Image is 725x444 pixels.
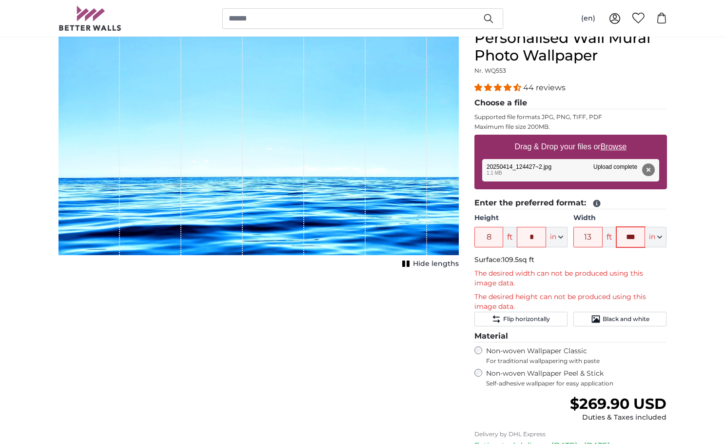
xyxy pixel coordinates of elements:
[603,315,649,323] span: Black and white
[570,395,666,413] span: $269.90 USD
[59,6,122,31] img: Betterwalls
[474,113,667,121] p: Supported file formats JPG, PNG, TIFF, PDF
[523,83,566,92] span: 44 reviews
[59,29,459,271] div: 1 of 1
[486,369,667,387] label: Non-woven Wallpaper Peel & Stick
[570,413,666,423] div: Duties & Taxes included
[546,227,568,247] button: in
[474,67,506,74] span: Nr. WQ553
[573,312,666,326] button: Black and white
[649,232,655,242] span: in
[474,312,568,326] button: Flip horizontally
[502,255,534,264] span: 109.5sq ft
[413,259,459,269] span: Hide lengths
[510,137,630,157] label: Drag & Drop your files or
[645,227,666,247] button: in
[601,142,627,151] u: Browse
[399,257,459,271] button: Hide lengths
[474,269,667,288] p: The desired width can not be produced using this image data.
[474,430,667,438] p: Delivery by DHL Express
[486,357,667,365] span: For traditional wallpapering with paste
[503,315,550,323] span: Flip horizontally
[573,10,603,27] button: (en)
[603,227,616,247] span: ft
[486,346,667,365] label: Non-woven Wallpaper Classic
[573,213,666,223] label: Width
[474,292,667,312] p: The desired height can not be produced using this image data.
[474,330,667,343] legend: Material
[474,197,667,209] legend: Enter the preferred format:
[474,123,667,131] p: Maximum file size 200MB.
[503,227,517,247] span: ft
[486,380,667,387] span: Self-adhesive wallpaper for easy application
[550,232,556,242] span: in
[474,255,667,265] p: Surface:
[474,97,667,109] legend: Choose a file
[474,29,667,64] h1: Personalised Wall Mural Photo Wallpaper
[474,213,568,223] label: Height
[474,83,523,92] span: 4.34 stars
